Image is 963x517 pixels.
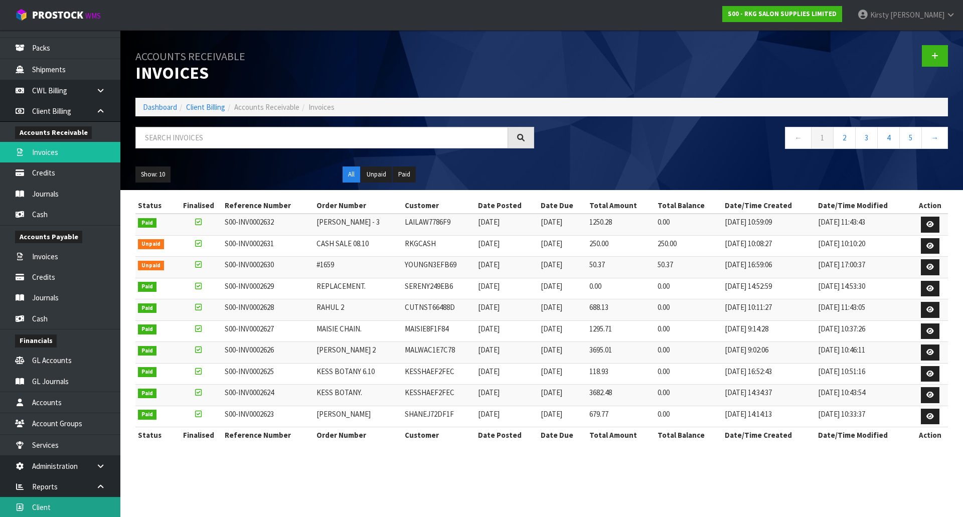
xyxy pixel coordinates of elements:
[538,214,587,235] td: [DATE]
[475,406,538,427] td: [DATE]
[402,342,475,364] td: MALWAC1E7C78
[402,427,475,443] th: Customer
[475,342,538,364] td: [DATE]
[722,214,816,235] td: [DATE] 10:59:09
[314,214,402,235] td: [PERSON_NAME] - 3
[402,214,475,235] td: LAILAW7786F9
[222,342,314,364] td: S00-INV0002626
[15,334,57,347] span: Financials
[587,320,655,342] td: 1295.71
[222,214,314,235] td: S00-INV0002632
[722,257,816,278] td: [DATE] 16:59:06
[222,363,314,385] td: S00-INV0002625
[475,198,538,214] th: Date Posted
[314,342,402,364] td: [PERSON_NAME] 2
[816,363,912,385] td: [DATE] 10:51:16
[314,385,402,406] td: KESS BOTANY.
[722,6,842,22] a: S00 - RKG SALON SUPPLIES LIMITED
[655,363,722,385] td: 0.00
[475,257,538,278] td: [DATE]
[538,235,587,257] td: [DATE]
[138,410,156,420] span: Paid
[538,406,587,427] td: [DATE]
[314,257,402,278] td: #1659
[587,385,655,406] td: 3682.48
[538,385,587,406] td: [DATE]
[361,166,392,183] button: Unpaid
[222,299,314,321] td: S00-INV0002628
[314,278,402,299] td: REPLACEMENT.
[549,127,948,151] nav: Page navigation
[402,235,475,257] td: RKGCASH
[538,342,587,364] td: [DATE]
[15,231,82,243] span: Accounts Payable
[32,9,83,22] span: ProStock
[175,427,222,443] th: Finalised
[393,166,416,183] button: Paid
[655,235,722,257] td: 250.00
[912,427,948,443] th: Action
[587,427,655,443] th: Total Amount
[587,214,655,235] td: 1250.28
[855,127,878,148] a: 3
[722,363,816,385] td: [DATE] 16:52:43
[538,320,587,342] td: [DATE]
[186,102,225,112] a: Client Billing
[402,257,475,278] td: YOUNGN3EFB69
[138,239,164,249] span: Unpaid
[402,385,475,406] td: KESSHAEF2FEC
[314,320,402,342] td: MAISIE CHAIN.
[722,385,816,406] td: [DATE] 14:34:37
[722,406,816,427] td: [DATE] 14:14:13
[816,320,912,342] td: [DATE] 10:37:26
[587,198,655,214] th: Total Amount
[308,102,335,112] span: Invoices
[816,385,912,406] td: [DATE] 10:43:54
[870,10,889,20] span: Kirsty
[655,198,722,214] th: Total Balance
[877,127,900,148] a: 4
[655,320,722,342] td: 0.00
[138,303,156,313] span: Paid
[135,49,245,63] small: Accounts Receivable
[222,427,314,443] th: Reference Number
[655,427,722,443] th: Total Balance
[475,320,538,342] td: [DATE]
[138,261,164,271] span: Unpaid
[816,257,912,278] td: [DATE] 17:00:37
[655,406,722,427] td: 0.00
[135,427,175,443] th: Status
[816,427,912,443] th: Date/Time Modified
[222,198,314,214] th: Reference Number
[538,198,587,214] th: Date Due
[234,102,299,112] span: Accounts Receivable
[475,427,538,443] th: Date Posted
[138,282,156,292] span: Paid
[138,367,156,377] span: Paid
[899,127,922,148] a: 5
[722,299,816,321] td: [DATE] 10:11:27
[587,235,655,257] td: 250.00
[138,389,156,399] span: Paid
[816,342,912,364] td: [DATE] 10:46:11
[175,198,222,214] th: Finalised
[135,198,175,214] th: Status
[475,385,538,406] td: [DATE]
[816,235,912,257] td: [DATE] 10:10:20
[15,126,92,139] span: Accounts Receivable
[402,299,475,321] td: CUTNST66488D
[314,235,402,257] td: CASH SALE 08.10
[135,45,534,83] h1: Invoices
[138,346,156,356] span: Paid
[587,278,655,299] td: 0.00
[15,9,28,21] img: cube-alt.png
[538,278,587,299] td: [DATE]
[912,198,948,214] th: Action
[816,406,912,427] td: [DATE] 10:33:37
[587,406,655,427] td: 679.77
[222,257,314,278] td: S00-INV0002630
[811,127,834,148] a: 1
[314,363,402,385] td: KESS BOTANY 6.10
[402,198,475,214] th: Customer
[722,320,816,342] td: [DATE] 9:14:28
